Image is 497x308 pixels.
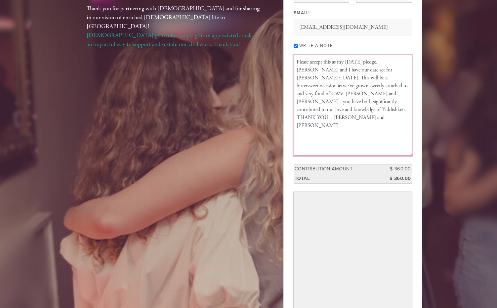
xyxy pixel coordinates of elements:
[299,43,333,48] label: Write a note
[294,10,311,16] label: Email
[308,10,311,16] span: This field is required.
[294,164,382,174] td: Contribution Amount
[382,164,412,174] td: $ 360.00
[87,31,258,48] a: [DEMOGRAPHIC_DATA] gratefully accepts gifts of appreciated stock—an impactful way to support and ...
[87,4,262,49] div: Thank you for partnering with [DEMOGRAPHIC_DATA] and for sharing in our vision of enriched [DEMOG...
[294,174,382,183] td: Total
[382,174,412,183] td: $ 360.00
